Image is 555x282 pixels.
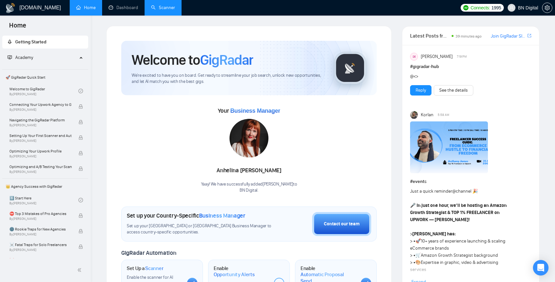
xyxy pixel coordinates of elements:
li: Getting Started [2,36,88,49]
a: setting [542,5,552,10]
img: 1686179978208-144.jpg [230,119,268,158]
span: lock [78,135,83,140]
span: 🚀 GigRadar Quick Start [3,71,88,84]
span: By [PERSON_NAME] [9,170,72,174]
span: Optimizing and A/B Testing Your Scanner for Better Results [9,164,72,170]
span: By [PERSON_NAME] [9,217,72,221]
span: Setting Up Your First Scanner and Auto-Bidder [9,132,72,139]
a: See the details [439,87,468,94]
span: Set up your [GEOGRAPHIC_DATA] or [GEOGRAPHIC_DATA] Business Manager to access country-specific op... [127,223,273,235]
span: ☠️ Fatal Traps for Solo Freelancers [9,242,72,248]
span: Getting Started [15,39,46,45]
span: [PERSON_NAME] [421,53,453,60]
button: setting [542,3,552,13]
span: 1995 [491,4,501,11]
button: Contact our team [312,212,371,236]
span: 🎤 [410,203,416,208]
span: ⛔ Top 3 Mistakes of Pro Agencies [9,210,72,217]
span: 👑 Agency Success with GigRadar [3,180,88,193]
span: lock [78,120,83,124]
span: lock [78,166,83,171]
span: 🚀 [415,238,421,244]
span: GigRadar Automation [121,249,176,256]
span: 5:58 AM [438,112,449,118]
span: rocket [7,39,12,44]
h1: # events [410,178,531,185]
a: Welcome to GigRadarBy[PERSON_NAME] [9,84,78,98]
span: By [PERSON_NAME] [9,232,72,236]
span: lock [78,104,83,109]
span: 39 minutes ago [455,34,482,39]
span: By [PERSON_NAME] [9,248,72,252]
span: check-circle [78,198,83,202]
span: fund-projection-screen [7,55,12,60]
span: Scanner [145,265,163,272]
h1: Set Up a [127,265,163,272]
span: setting [542,5,552,10]
h1: Set up your Country-Specific [127,212,245,219]
a: export [527,33,531,39]
div: Open Intercom Messenger [533,260,549,276]
img: gigradar-logo.png [334,52,366,84]
span: lock [78,229,83,233]
span: Latest Posts from the GigRadar Community [410,32,450,40]
span: export [527,33,531,38]
h1: Enable [214,265,269,278]
img: upwork-logo.png [463,5,468,10]
div: @<> [410,73,507,80]
span: ❌ How to get banned on Upwork [9,257,72,264]
span: lock [78,151,83,155]
span: Academy [7,55,33,60]
span: double-left [77,267,84,273]
span: By [PERSON_NAME] [9,123,72,127]
span: By [PERSON_NAME] [9,139,72,143]
img: Korlan [410,111,418,119]
span: 7:19 PM [457,54,467,60]
div: DE [410,53,418,60]
a: dashboardDashboard [109,5,138,10]
span: 🌚 Rookie Traps for New Agencies [9,226,72,232]
strong: [PERSON_NAME] has: [412,231,456,237]
h1: # gigradar-hub [410,63,531,70]
span: user [509,6,514,10]
span: check-circle [78,89,83,93]
span: Business Manager [230,107,280,114]
div: Anhelina [PERSON_NAME] [201,165,297,176]
a: homeHome [76,5,96,10]
span: Opportunity Alerts [214,271,255,278]
img: logo [5,3,16,13]
span: @channel [452,188,471,194]
span: By [PERSON_NAME] [9,108,72,112]
span: Connects: [470,4,490,11]
span: Optimizing Your Upwork Profile [9,148,72,154]
span: Home [4,21,31,34]
span: Connecting Your Upwork Agency to GigRadar [9,101,72,108]
button: See the details [434,85,473,96]
span: Business Manager [199,212,245,219]
span: Navigating the GigRadar Platform [9,117,72,123]
span: Academy [15,55,33,60]
span: 🎉 [472,188,478,194]
div: Yaay! We have successfully added [PERSON_NAME] to [201,181,297,194]
h1: Welcome to [132,51,253,69]
a: Reply [416,87,426,94]
span: lock [78,244,83,249]
span: lock [78,213,83,218]
div: Contact our team [324,220,360,228]
a: Join GigRadar Slack Community [491,33,526,40]
span: Korlan [421,111,433,118]
span: 🎨 [415,260,421,265]
span: We're excited to have you on board. Get ready to streamline your job search, unlock new opportuni... [132,73,324,85]
span: By [PERSON_NAME] [9,154,72,158]
span: Your [218,107,280,114]
span: 🛒 [415,253,421,258]
span: GigRadar [200,51,253,69]
a: searchScanner [151,5,175,10]
strong: In just one hour, we’ll be hosting an Amazon Growth Strategist & TOP 1% FREELANCER on UPWORK — [P... [410,203,507,222]
img: F09H8TEEYJG-Anthony%20James.png [410,121,488,173]
button: Reply [410,85,431,96]
a: 1️⃣ Start HereBy[PERSON_NAME] [9,193,78,207]
p: BN Digital . [201,187,297,194]
span: 🤝 [415,274,421,279]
